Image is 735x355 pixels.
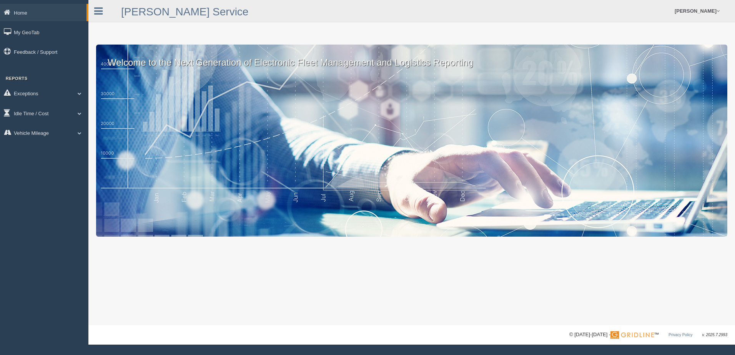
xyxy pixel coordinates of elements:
p: Welcome to the Next Generation of Electronic Fleet Management and Logistics Reporting [96,45,727,69]
img: Gridline [610,331,654,339]
span: v. 2025.7.2993 [702,333,727,337]
div: © [DATE]-[DATE] - ™ [569,331,727,339]
a: Privacy Policy [668,333,692,337]
a: [PERSON_NAME] Service [121,6,248,18]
